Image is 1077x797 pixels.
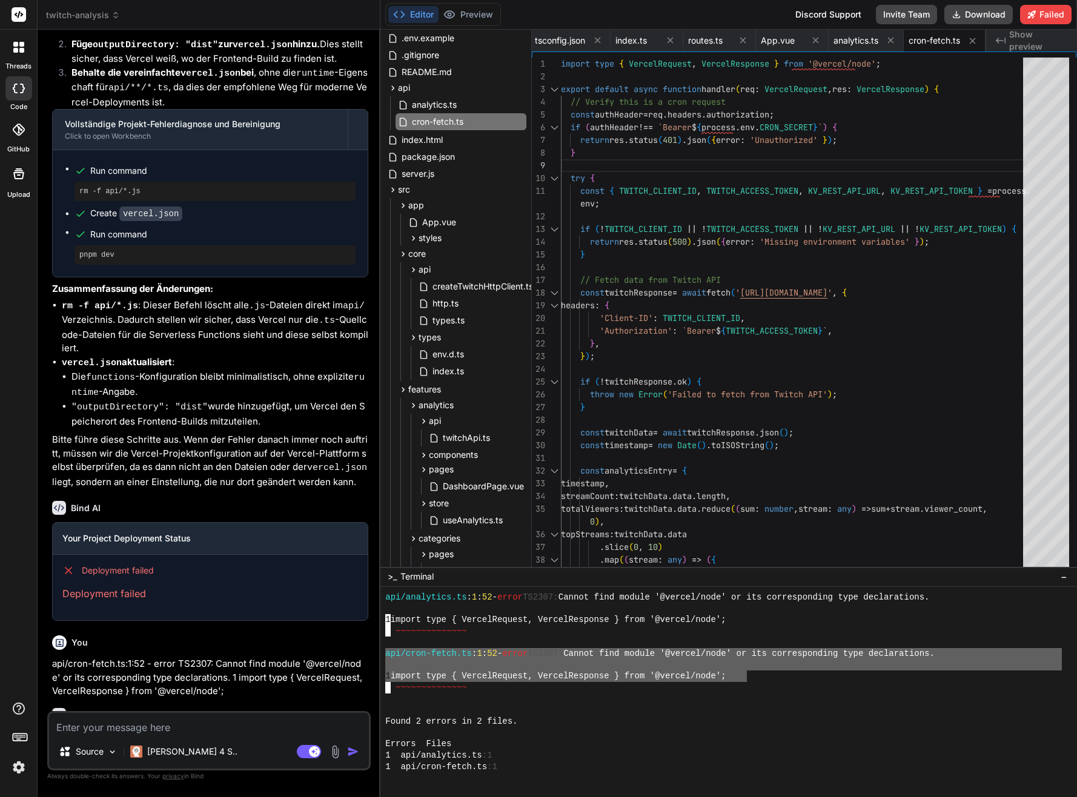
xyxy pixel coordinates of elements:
div: 18 [532,286,545,299]
span: . [663,109,668,120]
span: error [716,134,740,145]
span: ` [823,325,827,336]
span: ; [769,109,774,120]
span: VercelRequest [764,84,827,94]
span: TWITCH_ACCESS_TOKEN [726,325,818,336]
div: Click to collapse the range. [546,172,562,185]
span: { [711,134,716,145]
span: from [784,58,803,69]
span: twitchApi.ts [442,431,491,445]
span: // Verify this is a cron request [571,96,726,107]
label: code [10,102,27,112]
span: App.vue [761,35,795,47]
span: } [590,338,595,349]
code: runtime [296,68,334,79]
span: 'Unauthorized' [750,134,818,145]
span: app [408,199,424,211]
span: ) [687,236,692,247]
span: analytics.ts [833,35,878,47]
span: default [595,84,629,94]
strong: aktualisiert [62,356,172,368]
span: CRON_SECRET [760,122,813,133]
div: 4 [532,96,545,108]
span: try [571,173,585,184]
span: process [992,185,1026,196]
li: Dies stellt sicher, dass Vercel weiß, wo der Frontend-Build zu finden ist. [62,38,368,66]
span: Show preview [1009,28,1067,53]
span: } [978,185,983,196]
span: cron-fetch.ts [411,114,465,129]
span: const [580,440,605,451]
div: 28 [532,414,545,426]
span: twitchData [605,427,653,438]
span: ( [735,84,740,94]
div: 25 [532,375,545,388]
span: , [595,338,600,349]
span: , [832,287,837,298]
pre: rm -f api/*.js [79,187,351,196]
span: authHeader [590,122,638,133]
span: `Bearer [682,325,716,336]
span: 500 [672,236,687,247]
span: '@vercel/node' [808,58,876,69]
span: . [682,134,687,145]
div: Click to collapse the range. [546,375,562,388]
span: : [847,84,852,94]
span: TWITCH_CLIENT_ID [605,223,682,234]
span: : [740,134,745,145]
span: : [755,84,760,94]
span: ' [735,287,740,298]
span: ( [779,427,784,438]
div: 9 [532,159,545,172]
div: 26 [532,388,545,401]
span: , [740,313,745,323]
span: error [726,236,750,247]
span: { [697,376,701,387]
pre: pnpm dev [79,250,351,260]
span: } [774,58,779,69]
div: 14 [532,236,545,248]
code: vercel.json [181,68,240,79]
span: const [580,427,605,438]
button: Invite Team [876,5,937,24]
span: ) [1002,223,1007,234]
span: authHeader [595,109,643,120]
span: analytics.ts [411,98,458,112]
code: vercel.json [62,358,122,368]
span: analytics [419,399,454,411]
span: , [827,84,832,94]
span: ( [595,223,600,234]
span: handler [701,84,735,94]
div: Click to collapse the range. [546,286,562,299]
span: `Bearer [658,122,692,133]
div: 30 [532,439,545,452]
li: Die -Konfiguration bleibt minimalistisch, ohne explizite -Angabe. [71,370,368,400]
span: { [934,84,939,94]
span: styles [419,232,442,244]
span: KV_REST_API_TOKEN [920,223,1002,234]
span: ! [818,223,823,234]
span: !== [638,122,653,133]
span: { [721,236,726,247]
span: . [624,134,629,145]
code: outputDirectory: "dist" [93,40,218,50]
div: 6 [532,121,545,134]
span: index.ts [431,364,465,379]
span: { [619,58,624,69]
span: json [697,236,716,247]
span: server.js [400,167,436,181]
div: Click to open Workbench [65,131,336,141]
span: types [419,331,441,343]
div: 1 [532,58,545,70]
div: 13 [532,223,545,236]
span: TWITCH_CLIENT_ID [663,313,740,323]
span: env.d.ts [431,347,465,362]
span: req [740,84,755,94]
span: || [687,223,697,234]
span: headers [668,109,701,120]
span: . [755,122,760,133]
span: // Fetch data from Twitch API [580,274,721,285]
div: 15 [532,248,545,261]
button: − [1058,567,1070,586]
div: 12 [532,210,545,223]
